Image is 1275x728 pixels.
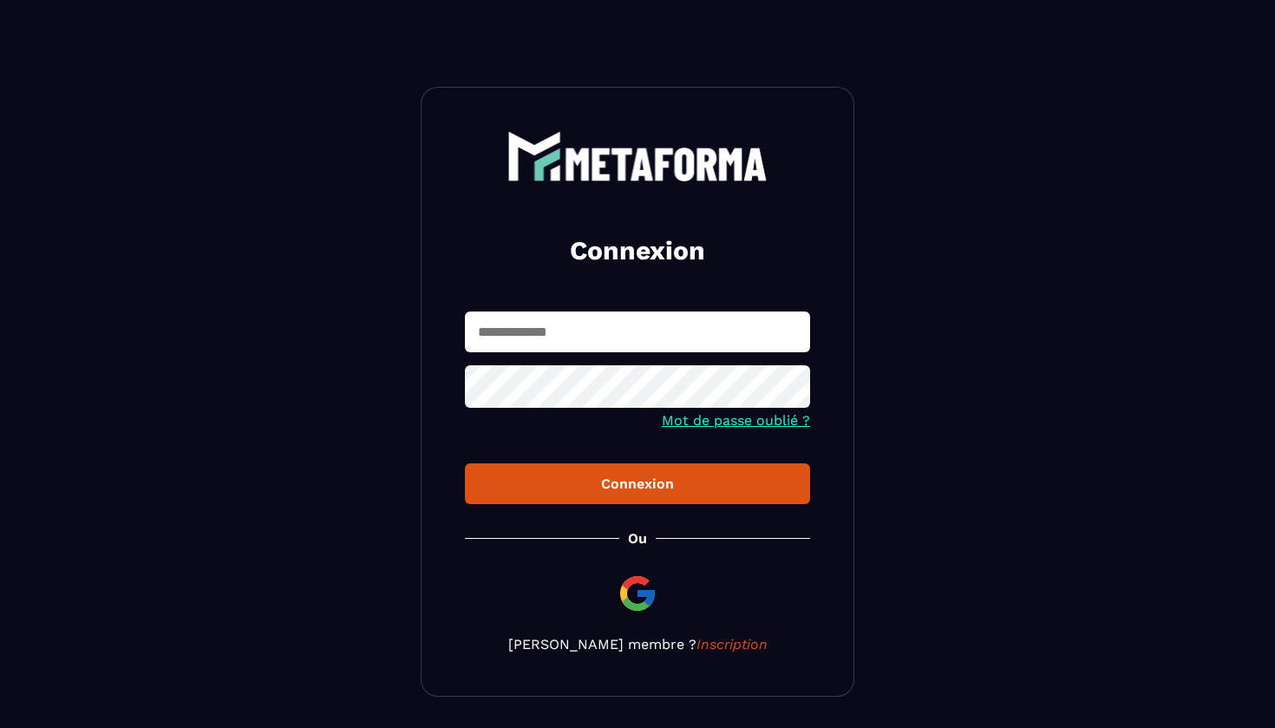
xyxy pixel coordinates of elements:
img: google [617,573,658,614]
h2: Connexion [486,233,789,268]
img: logo [507,131,768,181]
button: Connexion [465,463,810,504]
p: Ou [628,530,647,547]
a: Mot de passe oublié ? [662,412,810,429]
a: logo [465,131,810,181]
p: [PERSON_NAME] membre ? [465,636,810,653]
a: Inscription [696,636,768,653]
div: Connexion [479,475,796,492]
